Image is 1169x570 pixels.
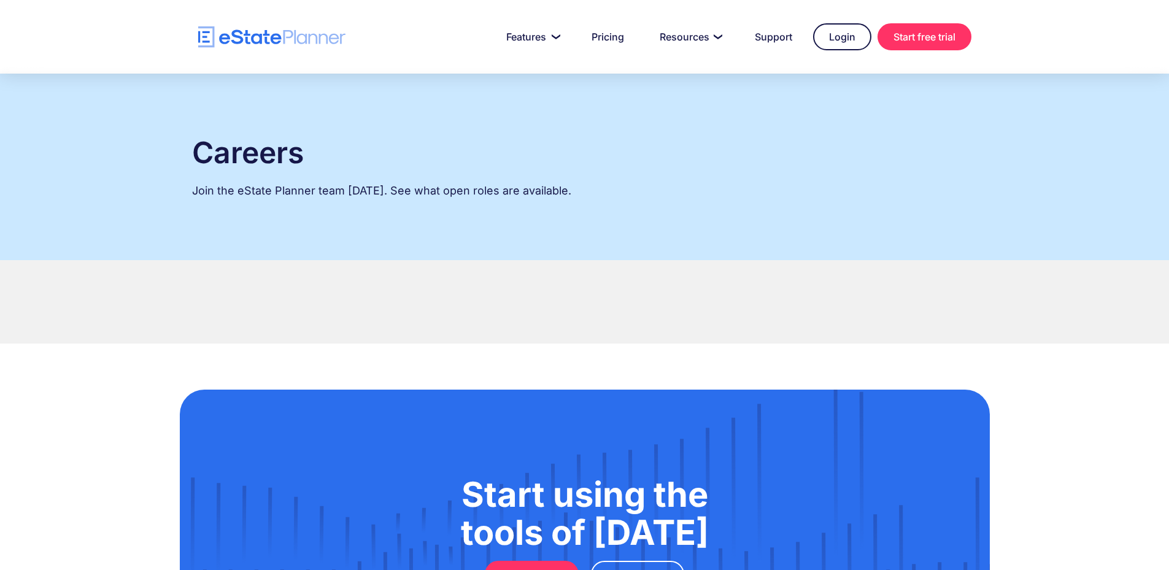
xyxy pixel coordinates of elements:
a: Resources [645,25,734,49]
a: Login [813,23,871,50]
a: Pricing [577,25,639,49]
p: Join the eState Planner team [DATE]. See what open roles are available. [192,183,978,199]
a: Support [740,25,807,49]
h1: Start using the tools of [DATE] [241,476,928,552]
h2: Careers [192,135,978,171]
a: home [198,26,345,48]
a: Features [492,25,571,49]
a: Start free trial [878,23,971,50]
